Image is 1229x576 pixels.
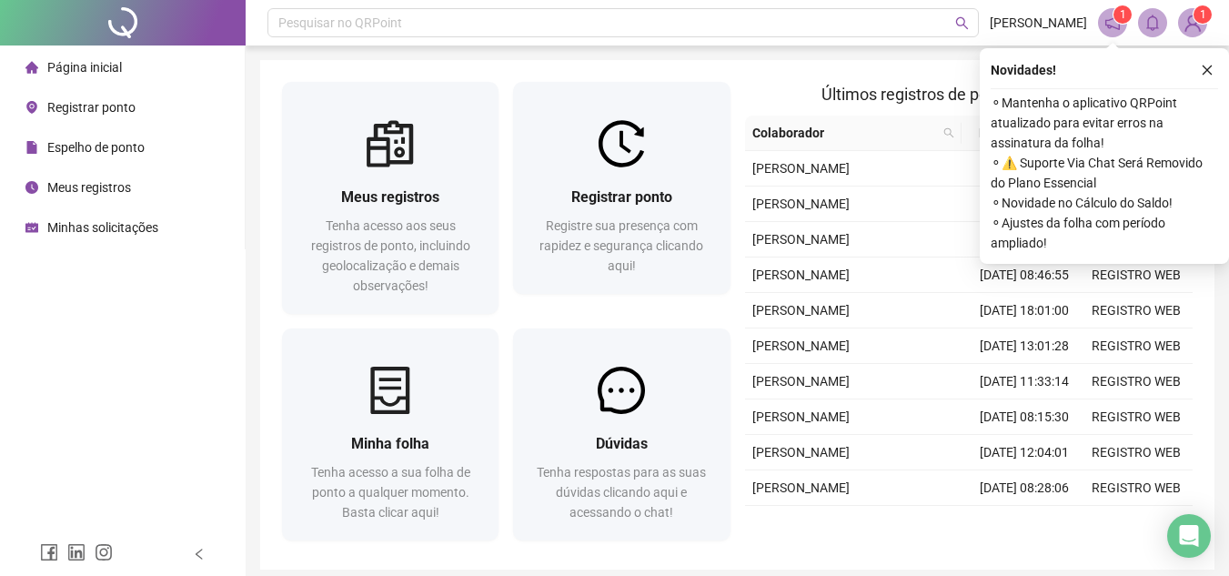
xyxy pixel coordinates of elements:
span: [PERSON_NAME] [752,232,850,247]
span: file [25,141,38,154]
a: DúvidasTenha respostas para as suas dúvidas clicando aqui e acessando o chat! [513,328,730,541]
span: Últimos registros de ponto sincronizados [821,85,1115,104]
span: instagram [95,543,113,561]
span: Minha folha [351,435,429,452]
a: Meus registrosTenha acesso aos seus registros de ponto, incluindo geolocalização e demais observa... [282,82,499,314]
img: 84407 [1179,9,1206,36]
th: Data/Hora [962,116,1070,151]
span: clock-circle [25,181,38,194]
sup: 1 [1113,5,1132,24]
td: [DATE] 17:55:35 [969,506,1081,541]
span: schedule [25,221,38,234]
td: REGISTRO WEB [1081,506,1193,541]
span: Página inicial [47,60,122,75]
a: Registrar pontoRegistre sua presença com rapidez e segurança clicando aqui! [513,82,730,294]
td: REGISTRO WEB [1081,435,1193,470]
span: 1 [1200,8,1206,21]
sup: Atualize o seu contato no menu Meus Dados [1194,5,1212,24]
span: Novidades ! [991,60,1056,80]
td: REGISTRO WEB [1081,470,1193,506]
span: Meus registros [47,180,131,195]
div: Open Intercom Messenger [1167,514,1211,558]
span: [PERSON_NAME] [752,161,850,176]
span: search [943,127,954,138]
span: Dúvidas [596,435,648,452]
span: Meus registros [341,188,439,206]
span: [PERSON_NAME] [752,339,850,353]
span: ⚬ ⚠️ Suporte Via Chat Será Removido do Plano Essencial [991,153,1218,193]
td: REGISTRO WEB [1081,328,1193,364]
td: [DATE] 13:09:49 [969,187,1081,222]
td: [DATE] 08:46:55 [969,258,1081,293]
span: Data/Hora [969,123,1048,143]
span: Tenha acesso aos seus registros de ponto, incluindo geolocalização e demais observações! [311,218,470,293]
td: [DATE] 08:15:30 [969,399,1081,435]
span: [PERSON_NAME] [752,197,850,211]
td: REGISTRO WEB [1081,293,1193,328]
span: facebook [40,543,58,561]
span: [PERSON_NAME] [752,480,850,495]
span: Registrar ponto [571,188,672,206]
td: REGISTRO WEB [1081,364,1193,399]
span: Colaborador [752,123,937,143]
span: Espelho de ponto [47,140,145,155]
span: Tenha respostas para as suas dúvidas clicando aqui e acessando o chat! [537,465,706,520]
span: Registre sua presença com rapidez e segurança clicando aqui! [539,218,703,273]
span: ⚬ Novidade no Cálculo do Saldo! [991,193,1218,213]
span: ⚬ Ajustes da folha com período ampliado! [991,213,1218,253]
td: [DATE] 12:04:01 [969,435,1081,470]
td: REGISTRO WEB [1081,399,1193,435]
span: search [955,16,969,30]
span: ⚬ Mantenha o aplicativo QRPoint atualizado para evitar erros na assinatura da folha! [991,93,1218,153]
span: close [1201,64,1214,76]
span: bell [1144,15,1161,31]
td: REGISTRO WEB [1081,258,1193,293]
td: [DATE] 18:04:36 [969,151,1081,187]
span: linkedin [67,543,86,561]
span: notification [1104,15,1121,31]
span: [PERSON_NAME] [752,409,850,424]
span: home [25,61,38,74]
td: [DATE] 11:33:14 [969,364,1081,399]
td: [DATE] 18:01:00 [969,293,1081,328]
td: [DATE] 08:28:06 [969,470,1081,506]
span: [PERSON_NAME] [752,303,850,318]
span: [PERSON_NAME] [752,374,850,389]
span: search [940,119,958,147]
td: [DATE] 11:38:21 [969,222,1081,258]
span: left [193,548,206,561]
span: Tenha acesso a sua folha de ponto a qualquer momento. Basta clicar aqui! [311,465,470,520]
a: Minha folhaTenha acesso a sua folha de ponto a qualquer momento. Basta clicar aqui! [282,328,499,541]
span: Registrar ponto [47,100,136,115]
td: [DATE] 13:01:28 [969,328,1081,364]
span: [PERSON_NAME] [990,13,1087,33]
span: [PERSON_NAME] [752,268,850,282]
span: Minhas solicitações [47,220,158,235]
span: [PERSON_NAME] [752,445,850,460]
span: environment [25,101,38,114]
span: 1 [1120,8,1126,21]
